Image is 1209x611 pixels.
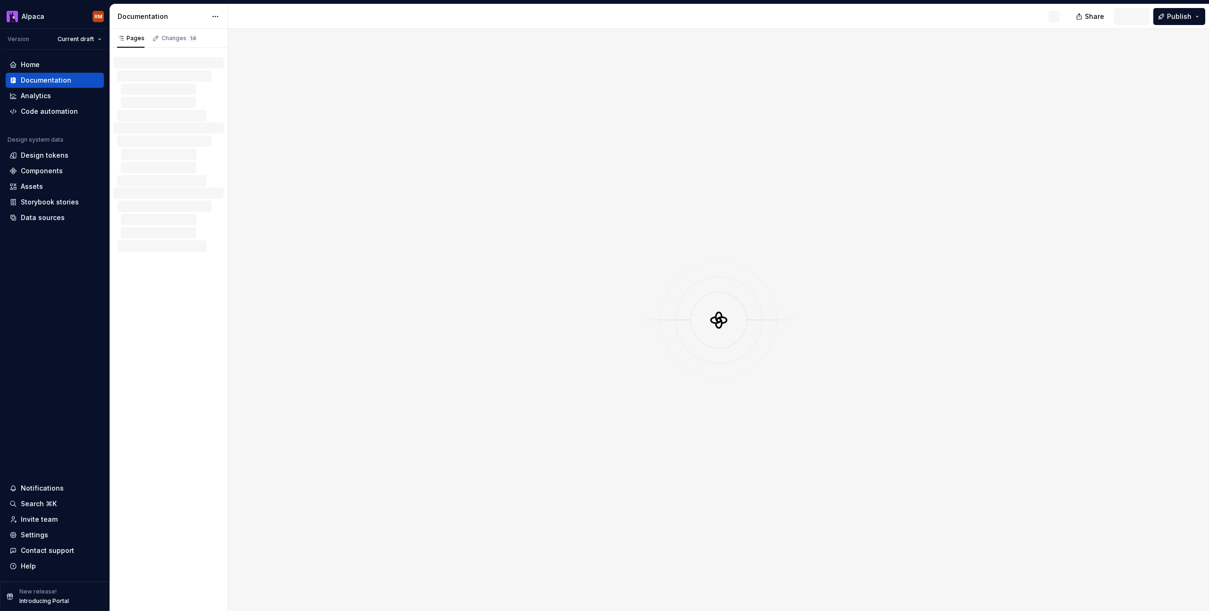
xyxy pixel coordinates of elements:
[21,76,71,85] div: Documentation
[6,481,104,496] button: Notifications
[6,195,104,210] a: Storybook stories
[19,588,57,595] p: New release!
[1071,8,1110,25] button: Share
[21,530,48,540] div: Settings
[6,163,104,178] a: Components
[6,543,104,558] button: Contact support
[21,515,58,524] div: Invite team
[117,34,145,42] div: Pages
[6,512,104,527] a: Invite team
[94,13,102,20] div: RM
[2,6,108,26] button: AlpacaRM
[21,91,51,101] div: Analytics
[19,597,69,605] p: Introducing Portal
[7,11,18,22] img: 003f14f4-5683-479b-9942-563e216bc167.png
[6,179,104,194] a: Assets
[21,499,57,509] div: Search ⌘K
[58,35,94,43] span: Current draft
[21,182,43,191] div: Assets
[21,561,36,571] div: Help
[1167,12,1192,21] span: Publish
[22,12,44,21] div: Alpaca
[162,34,197,42] div: Changes
[21,107,78,116] div: Code automation
[6,73,104,88] a: Documentation
[6,496,104,511] button: Search ⌘K
[118,12,207,21] div: Documentation
[21,60,40,69] div: Home
[53,33,106,46] button: Current draft
[21,213,65,222] div: Data sources
[1085,12,1104,21] span: Share
[6,527,104,543] a: Settings
[21,484,64,493] div: Notifications
[6,559,104,574] button: Help
[188,34,197,42] span: 14
[6,148,104,163] a: Design tokens
[21,166,63,176] div: Components
[1153,8,1205,25] button: Publish
[8,136,63,144] div: Design system data
[8,35,29,43] div: Version
[21,197,79,207] div: Storybook stories
[6,104,104,119] a: Code automation
[21,546,74,555] div: Contact support
[6,57,104,72] a: Home
[21,151,68,160] div: Design tokens
[6,210,104,225] a: Data sources
[6,88,104,103] a: Analytics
